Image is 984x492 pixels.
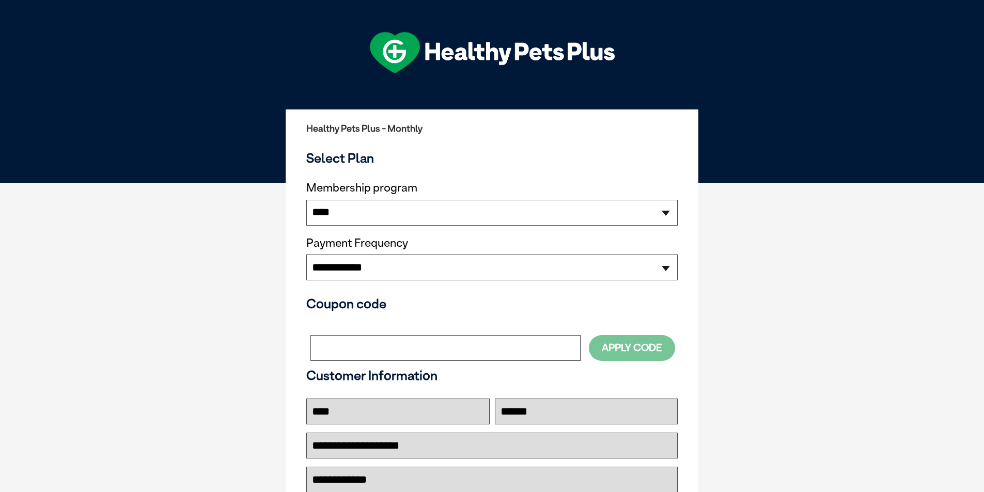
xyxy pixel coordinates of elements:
label: Membership program [306,181,678,195]
button: Apply Code [589,335,675,360]
label: Payment Frequency [306,236,408,250]
h3: Select Plan [306,150,678,166]
h3: Customer Information [306,368,678,383]
h3: Coupon code [306,296,678,311]
img: hpp-logo-landscape-green-white.png [370,32,615,73]
h2: Healthy Pets Plus - Monthly [306,123,678,134]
